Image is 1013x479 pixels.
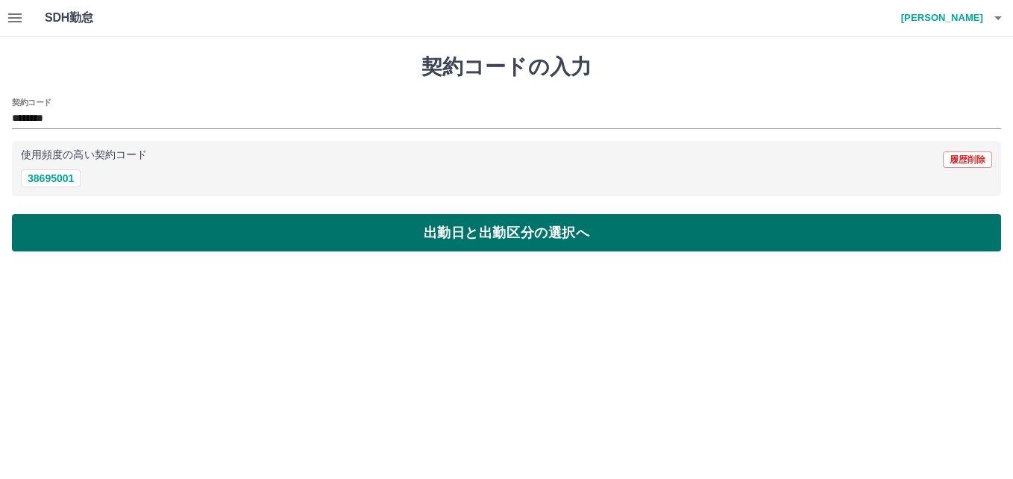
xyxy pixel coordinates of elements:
p: 使用頻度の高い契約コード [21,150,147,160]
button: 出勤日と出勤区分の選択へ [12,214,1001,251]
h1: 契約コードの入力 [12,54,1001,80]
h2: 契約コード [12,96,51,108]
button: 履歴削除 [943,151,992,168]
button: 38695001 [21,169,81,187]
